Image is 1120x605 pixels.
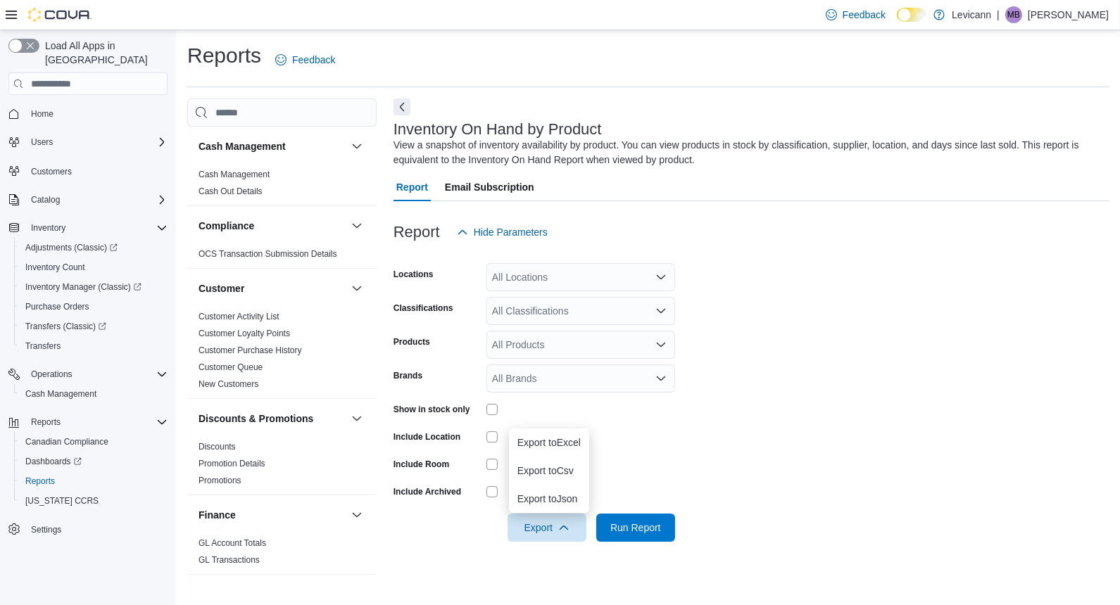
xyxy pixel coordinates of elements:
button: Discounts & Promotions [348,410,365,427]
button: Purchase Orders [14,297,173,317]
span: Transfers [20,338,168,355]
a: Inventory Count [20,259,91,276]
div: Mina Boghdady [1005,6,1022,23]
button: Compliance [348,217,365,234]
a: Transfers (Classic) [14,317,173,336]
a: [US_STATE] CCRS [20,492,104,509]
h3: Report [394,224,440,241]
button: Settings [3,519,173,540]
a: Reports [20,473,61,490]
button: Discounts & Promotions [199,412,346,426]
a: GL Account Totals [199,538,266,548]
button: Inventory Count [14,257,173,277]
a: Promotions [199,476,241,485]
button: Compliance [199,219,346,233]
p: | [997,6,1000,23]
label: Include Location [394,431,460,442]
span: Catalog [31,194,60,205]
span: Feedback [843,8,886,22]
button: Finance [199,508,346,522]
span: Inventory [31,222,65,234]
a: Cash Out Details [199,186,263,196]
span: Adjustments (Classic) [25,242,118,253]
button: Customer [199,281,346,295]
a: Cash Management [20,386,102,402]
span: Adjustments (Classic) [20,239,168,256]
h3: Customer [199,281,244,295]
a: OCS Transaction Submission Details [199,249,337,259]
div: Compliance [187,246,377,268]
span: GL Account Totals [199,537,266,549]
label: Include Archived [394,486,461,497]
label: Locations [394,269,434,280]
button: Hide Parameters [451,218,553,246]
span: Customers [31,166,72,177]
button: Customer [348,280,365,297]
span: Export [516,514,578,542]
span: Reports [25,414,168,431]
a: Customer Queue [199,362,263,372]
div: View a snapshot of inventory availability by product. You can view products in stock by classific... [394,138,1102,167]
a: Cash Management [199,170,270,179]
span: Dashboards [25,456,82,467]
a: Feedback [270,46,341,74]
a: Inventory Manager (Classic) [20,279,147,295]
span: Purchase Orders [20,298,168,315]
button: Operations [3,364,173,384]
span: Run Report [610,521,661,535]
label: Products [394,336,430,348]
button: Open list of options [655,305,667,317]
button: Users [3,132,173,152]
a: Customers [25,163,77,180]
button: Export toExcel [509,428,589,457]
span: Inventory Count [20,259,168,276]
img: Cova [28,8,92,22]
a: Customer Activity List [199,312,279,321]
button: Reports [25,414,66,431]
label: Include Room [394,459,449,470]
h3: Inventory On Hand by Product [394,121,602,138]
span: Reports [31,416,61,428]
span: Purchase Orders [25,301,89,312]
span: Dark Mode [897,22,898,23]
h1: Reports [187,42,261,70]
span: Operations [25,366,168,383]
h3: Discounts & Promotions [199,412,313,426]
span: Customers [25,162,168,179]
button: Reports [14,471,173,491]
a: Settings [25,521,67,538]
a: Transfers (Classic) [20,318,112,335]
button: Catalog [3,190,173,210]
span: Dashboards [20,453,168,470]
span: Export to Json [517,493,581,504]
button: Run Report [596,514,675,542]
button: Reports [3,412,173,432]
div: Finance [187,535,377,574]
span: Transfers [25,340,61,352]
label: Show in stock only [394,404,470,415]
label: Brands [394,370,422,381]
label: Classifications [394,302,453,314]
span: Customer Purchase History [199,345,302,356]
span: Customer Loyalty Points [199,328,290,339]
span: Catalog [25,191,168,208]
button: Canadian Compliance [14,432,173,452]
button: Next [394,98,410,115]
span: Settings [31,524,61,535]
span: Canadian Compliance [25,436,108,447]
span: Users [31,136,53,148]
button: Open list of options [655,373,667,384]
h3: Compliance [199,219,254,233]
button: Cash Management [14,384,173,404]
button: Home [3,103,173,124]
a: Feedback [820,1,891,29]
span: Operations [31,369,73,380]
span: New Customers [199,378,258,390]
span: Email Subscription [445,173,534,201]
a: Transfers [20,338,66,355]
input: Dark Mode [897,8,926,23]
a: Canadian Compliance [20,433,114,450]
span: Settings [25,521,168,538]
a: Dashboards [14,452,173,471]
span: [US_STATE] CCRS [25,495,99,507]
